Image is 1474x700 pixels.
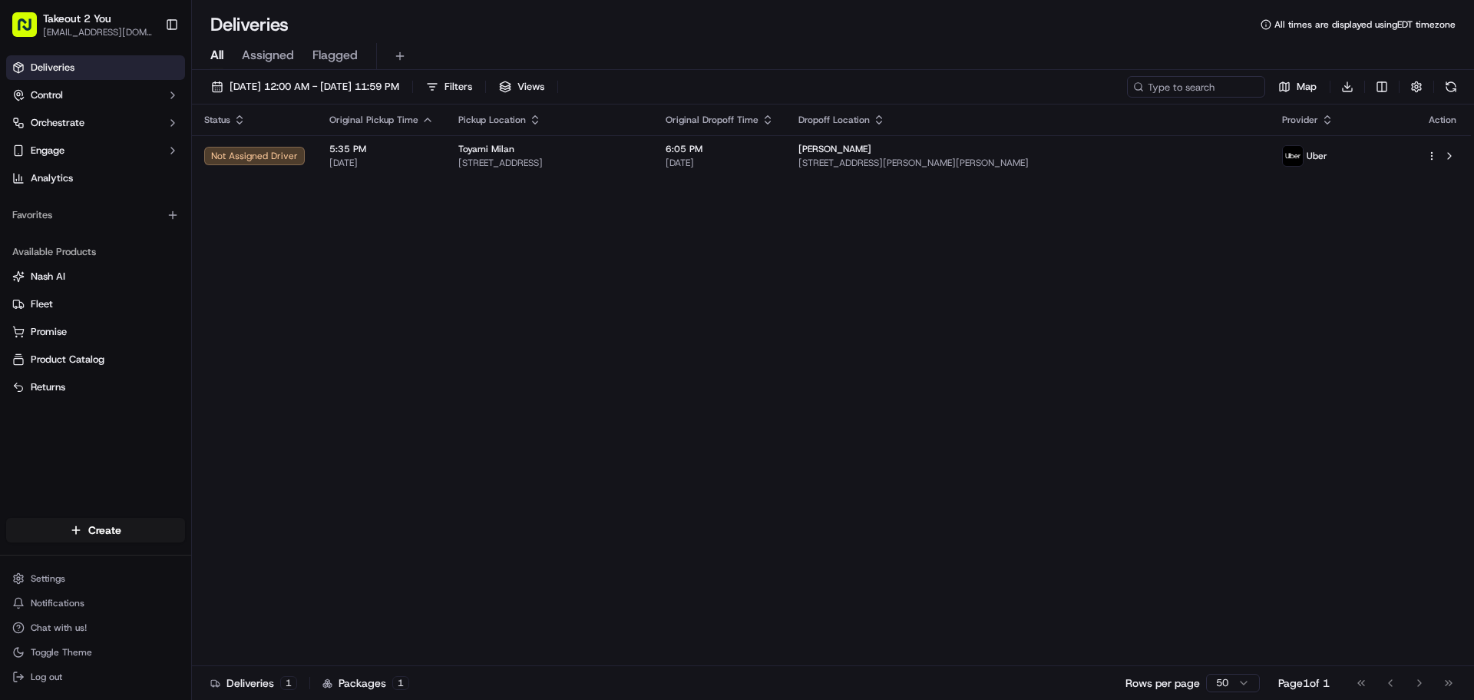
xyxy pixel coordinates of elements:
[210,675,297,691] div: Deliveries
[12,380,179,394] a: Returns
[666,114,758,126] span: Original Dropoff Time
[12,353,179,367] a: Product Catalog
[15,61,279,86] p: Welcome 👋
[31,572,65,585] span: Settings
[108,380,186,393] a: Powered byPylon
[261,151,279,170] button: Start new chat
[6,264,185,289] button: Nash AI
[124,337,253,365] a: 💻API Documentation
[1271,76,1324,98] button: Map
[798,143,871,155] span: [PERSON_NAME]
[12,270,179,284] a: Nash AI
[31,270,65,284] span: Nash AI
[458,143,514,155] span: Toyami Milan
[798,157,1258,169] span: [STREET_ADDRESS][PERSON_NAME][PERSON_NAME]
[6,83,185,108] button: Control
[6,6,159,43] button: Takeout 2 You[EMAIL_ADDRESS][DOMAIN_NAME]
[31,597,84,609] span: Notifications
[1125,675,1200,691] p: Rows per page
[31,280,43,293] img: 1736555255976-a54dd68f-1ca7-489b-9aae-adbdc363a1c4
[1297,80,1317,94] span: Map
[48,280,124,292] span: [PERSON_NAME]
[6,518,185,542] button: Create
[798,114,870,126] span: Dropoff Location
[6,666,185,688] button: Log out
[6,375,185,400] button: Returns
[666,157,774,169] span: [DATE]
[153,381,186,393] span: Pylon
[329,157,434,169] span: [DATE]
[419,76,479,98] button: Filters
[204,76,406,98] button: [DATE] 12:00 AM - [DATE] 11:59 PM
[136,280,167,292] span: [DATE]
[329,114,418,126] span: Original Pickup Time
[31,353,104,367] span: Product Catalog
[1274,18,1456,31] span: All times are displayed using EDT timezone
[6,642,185,663] button: Toggle Theme
[666,143,774,155] span: 6:05 PM
[130,345,142,357] div: 💻
[145,343,246,359] span: API Documentation
[31,144,64,158] span: Engage
[31,297,53,311] span: Fleet
[210,46,223,65] span: All
[204,114,230,126] span: Status
[15,345,28,357] div: 📗
[280,676,297,690] div: 1
[242,46,294,65] span: Assigned
[312,46,358,65] span: Flagged
[492,76,551,98] button: Views
[31,343,117,359] span: Knowledge Base
[127,280,133,292] span: •
[458,157,641,169] span: [STREET_ADDRESS]
[31,380,65,394] span: Returns
[1282,114,1318,126] span: Provider
[43,26,153,38] button: [EMAIL_ADDRESS][DOMAIN_NAME]
[6,568,185,589] button: Settings
[445,80,472,94] span: Filters
[59,238,91,250] span: [DATE]
[6,166,185,191] a: Analytics
[458,114,526,126] span: Pickup Location
[31,171,73,185] span: Analytics
[1278,675,1330,691] div: Page 1 of 1
[69,147,252,162] div: Start new chat
[88,523,121,538] span: Create
[6,592,185,614] button: Notifications
[51,238,56,250] span: •
[6,240,185,264] div: Available Products
[1440,76,1462,98] button: Refresh
[6,347,185,372] button: Product Catalog
[40,99,276,115] input: Got a question? Start typing here...
[12,297,179,311] a: Fleet
[31,61,74,75] span: Deliveries
[31,116,84,130] span: Orchestrate
[31,88,63,102] span: Control
[31,671,62,683] span: Log out
[322,675,409,691] div: Packages
[15,15,46,46] img: Nash
[230,80,399,94] span: [DATE] 12:00 AM - [DATE] 11:59 PM
[392,676,409,690] div: 1
[6,203,185,227] div: Favorites
[15,200,103,212] div: Past conversations
[6,617,185,639] button: Chat with us!
[1307,150,1327,162] span: Uber
[6,292,185,317] button: Fleet
[1426,114,1459,126] div: Action
[1127,76,1265,98] input: Type to search
[31,622,87,634] span: Chat with us!
[238,197,279,215] button: See all
[6,320,185,344] button: Promise
[31,325,67,339] span: Promise
[43,11,111,26] button: Takeout 2 You
[12,325,179,339] a: Promise
[32,147,60,174] img: 1738778727109-b901c2ba-d612-49f7-a14d-d897ce62d23f
[210,12,289,37] h1: Deliveries
[15,265,40,290] img: Liam S.
[31,646,92,659] span: Toggle Theme
[329,143,434,155] span: 5:35 PM
[9,337,124,365] a: 📗Knowledge Base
